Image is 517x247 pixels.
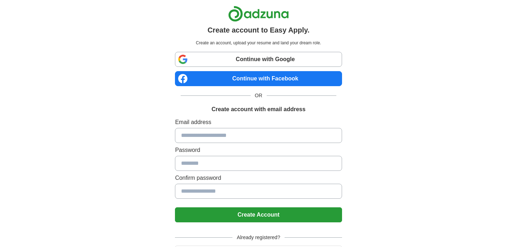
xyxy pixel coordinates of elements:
span: Already registered? [232,234,284,241]
button: Create Account [175,207,342,222]
h1: Create account with email address [211,105,305,114]
label: Password [175,146,342,154]
span: OR [251,92,267,99]
a: Continue with Google [175,52,342,67]
label: Email address [175,118,342,127]
img: Adzuna logo [228,6,289,22]
h1: Create account to Easy Apply. [207,25,310,35]
p: Create an account, upload your resume and land your dream role. [176,40,340,46]
label: Confirm password [175,174,342,182]
a: Continue with Facebook [175,71,342,86]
